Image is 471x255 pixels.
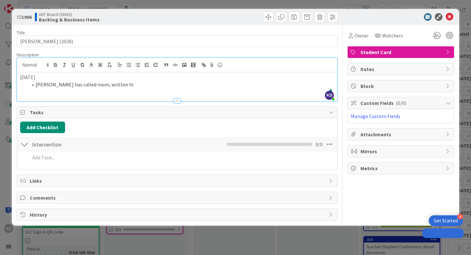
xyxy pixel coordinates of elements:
p: [DATE] [20,74,334,81]
a: Manage Custom Fields [351,113,400,119]
div: Get Started [434,218,458,224]
b: 1906 [21,14,32,20]
span: KD [325,91,334,100]
label: Title [17,30,25,36]
span: Custom Fields [360,99,442,107]
span: Watchers [382,32,403,39]
span: AEF Board (SDHS) [39,12,100,17]
input: type card name here... [17,36,338,47]
span: Links [30,177,326,185]
span: 0 / 0 [316,140,323,148]
span: ( 0/0 ) [396,100,406,106]
div: 4 [457,214,463,219]
span: Comments [30,194,326,202]
div: To enrich screen reader interactions, please activate Accessibility in Grammarly extension settings [17,72,337,101]
input: Add Checklist... [30,139,165,150]
span: Block [360,82,442,90]
span: Description [17,52,39,58]
span: History [30,211,326,219]
b: Backlog & Business Items [39,17,100,22]
span: Metrics [360,164,442,172]
span: Student Card [360,48,442,56]
span: Tasks [30,108,326,116]
div: Open Get Started checklist, remaining modules: 4 [429,215,463,226]
span: Mirrors [360,147,442,155]
button: Add Checklist [20,122,65,133]
span: Attachments [360,131,442,138]
span: Owner [354,32,369,39]
span: ID [17,13,32,21]
li: [PERSON_NAME] has called mom, written hi [28,81,334,88]
span: Dates [360,65,442,73]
